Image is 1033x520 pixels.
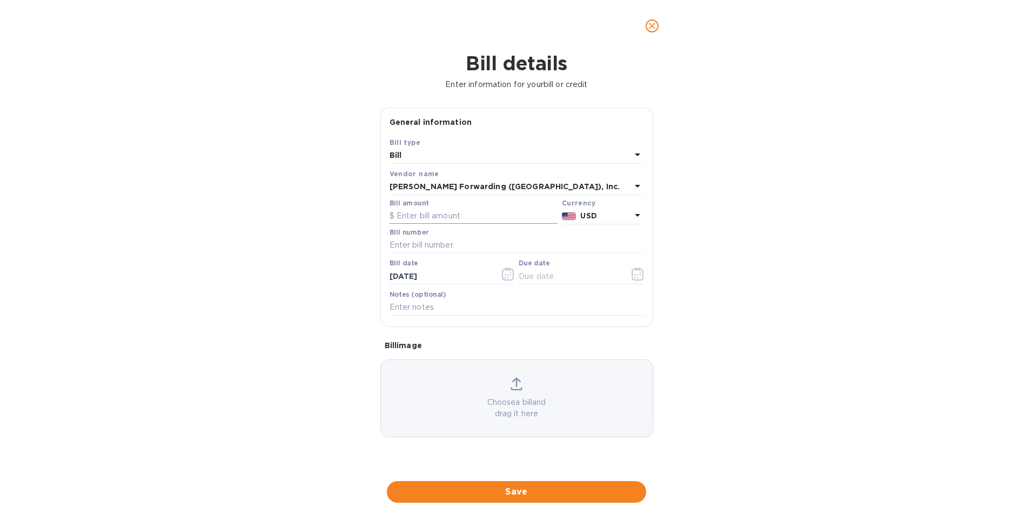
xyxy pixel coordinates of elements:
[390,268,492,284] input: Select date
[387,481,646,503] button: Save
[390,200,428,206] label: Bill amount
[519,261,549,267] label: Due date
[390,170,439,178] b: Vendor name
[390,118,472,126] b: General information
[390,261,418,267] label: Bill date
[390,299,644,316] input: Enter notes
[385,340,649,351] p: Bill image
[580,211,596,220] b: USD
[390,182,620,191] b: [PERSON_NAME] Forwarding ([GEOGRAPHIC_DATA]), Inc.
[9,79,1024,90] p: Enter information for your bill or credit
[562,212,576,220] img: USD
[390,208,558,224] input: $ Enter bill amount
[390,229,428,236] label: Bill number
[519,268,621,284] input: Due date
[562,199,595,207] b: Currency
[390,138,421,146] b: Bill type
[9,52,1024,75] h1: Bill details
[639,13,665,39] button: close
[390,291,446,298] label: Notes (optional)
[390,151,402,159] b: Bill
[381,397,653,419] p: Choose a bill and drag it here
[390,237,644,254] input: Enter bill number
[395,485,638,498] span: Save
